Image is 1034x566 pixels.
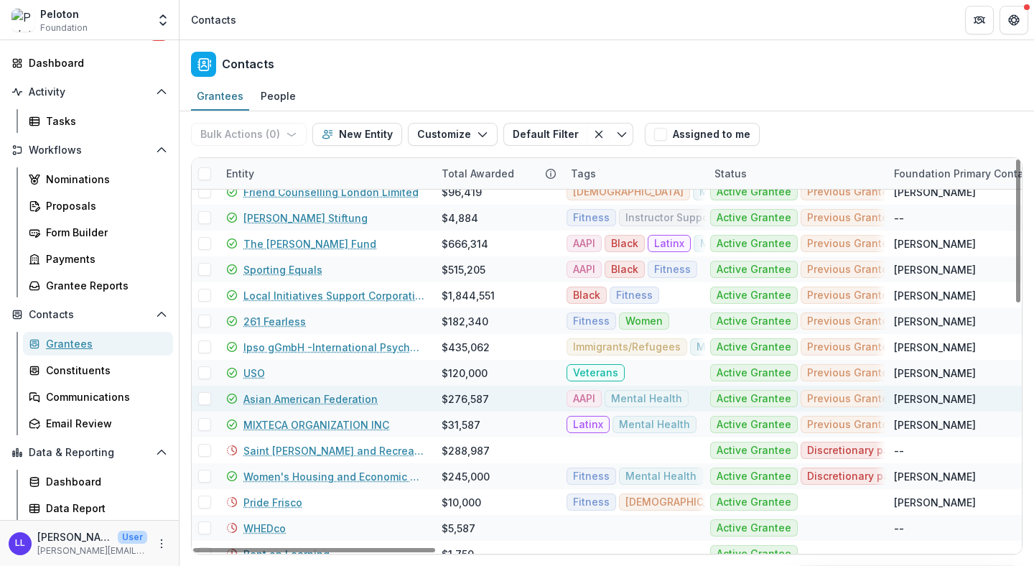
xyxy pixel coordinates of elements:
span: Latinx [573,419,603,431]
h2: Contacts [222,57,274,71]
button: Open Contacts [6,303,173,326]
img: Peloton [11,9,34,32]
div: Form Builder [46,225,162,240]
span: Latinx [654,238,684,250]
span: AAPI [573,264,595,276]
p: [PERSON_NAME][EMAIL_ADDRESS][PERSON_NAME][DOMAIN_NAME] [37,544,147,557]
div: $120,000 [442,366,488,381]
span: Previous Grantee [807,238,895,250]
div: Status [706,158,885,189]
span: Fitness [573,212,610,224]
a: Grantee Reports [23,274,173,297]
button: Assigned to me [645,123,760,146]
div: Data Report [46,501,162,516]
div: $1,750 [442,547,474,562]
div: $1,844,551 [442,288,495,303]
a: People [255,83,302,111]
div: Nominations [46,172,162,187]
div: Entity [218,158,433,189]
a: Grantees [23,332,173,356]
span: Black [611,238,638,250]
div: Total Awarded [433,166,523,181]
button: Default Filter [503,123,587,146]
span: Women [625,315,663,328]
div: [PERSON_NAME] [894,262,976,277]
span: Active Grantee [717,393,791,405]
span: Previous Grantee [807,289,895,302]
div: Email Review [46,416,162,431]
span: Fitness [573,470,610,483]
div: -- [894,547,904,562]
a: Women's Housing and Economic Development Corporation [243,469,424,484]
div: Dashboard [29,55,162,70]
div: Communications [46,389,162,404]
div: -- [894,443,904,458]
button: Open entity switcher [153,6,173,34]
div: Constituents [46,363,162,378]
div: Payments [46,251,162,266]
span: Previous Grantee [807,212,895,224]
span: Activity [29,86,150,98]
div: Entity [218,166,263,181]
div: $4,884 [442,210,478,226]
div: -- [894,521,904,536]
a: Email Review [23,412,173,435]
div: Grantees [46,336,162,351]
a: Ipso gGmbH -International Psychosocial Organisation [243,340,424,355]
div: [PERSON_NAME] [894,185,976,200]
div: [PERSON_NAME] [894,288,976,303]
span: Previous Grantee [807,419,895,431]
div: $515,205 [442,262,485,277]
a: Proposals [23,194,173,218]
div: $276,587 [442,391,489,407]
a: WHEDco [243,521,286,536]
span: AAPI [573,238,595,250]
span: Discretionary payment recipient [807,470,968,483]
div: [PERSON_NAME] [894,366,976,381]
button: New Entity [312,123,402,146]
a: Asian American Federation [243,391,378,407]
div: $666,314 [442,236,488,251]
a: USO [243,366,265,381]
a: Data Report [23,496,173,520]
div: $96,419 [442,185,482,200]
span: Active Grantee [717,212,791,224]
span: Active Grantee [717,522,791,534]
button: Open Data & Reporting [6,441,173,464]
span: Foundation [40,22,88,34]
a: 261 Fearless [243,314,306,329]
span: Previous Grantee [807,367,895,379]
div: $288,987 [442,443,490,458]
span: Mental Health [611,393,682,405]
a: Pride Frisco [243,495,302,510]
div: $5,587 [442,521,475,536]
span: Active Grantee [717,341,791,353]
button: More [153,535,170,552]
span: Previous Grantee [807,186,895,198]
button: Clear filter [587,123,610,146]
span: Active Grantee [717,289,791,302]
span: Active Grantee [717,470,791,483]
span: Active Grantee [717,315,791,328]
p: User [118,531,147,544]
span: Immigrants/Refugees [573,341,681,353]
span: Active Grantee [717,367,791,379]
span: Active Grantee [717,264,791,276]
button: Toggle menu [610,123,633,146]
div: Tags [562,158,706,189]
span: Fitness [573,315,610,328]
a: MIXTECA ORGANIZATION INC [243,417,389,432]
div: Grantees [191,85,249,106]
span: AAPI [573,393,595,405]
div: Lilian Liu [15,539,25,548]
a: Nominations [23,167,173,191]
p: [PERSON_NAME] [37,529,112,544]
span: Active Grantee [717,186,791,198]
button: Partners [965,6,994,34]
span: Previous Grantee [807,315,895,328]
a: Payments [23,247,173,271]
div: [PERSON_NAME] [894,236,976,251]
span: Instructor Support [625,212,716,224]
